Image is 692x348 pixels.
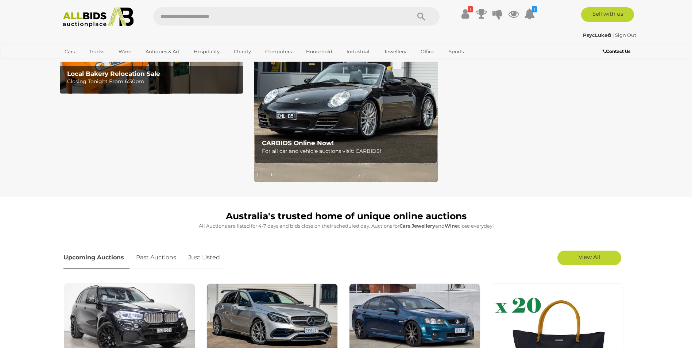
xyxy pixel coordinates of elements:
a: Upcoming Auctions [63,247,129,268]
p: All Auctions are listed for 4-7 days and bids close on their scheduled day. Auctions for , and cl... [63,222,629,230]
span: View All [579,254,600,260]
a: Wine [114,46,136,58]
a: CARBIDS Online Now! CARBIDS Online Now! For all car and vehicle auctions visit: CARBIDS! [254,21,438,182]
a: View All [557,251,621,265]
b: CARBIDS Online Now! [262,139,334,147]
a: Trucks [84,46,109,58]
i: ! [468,6,473,12]
button: Search [403,7,440,26]
strong: Wine [445,223,458,229]
p: For all car and vehicle auctions visit: CARBIDS! [262,147,434,156]
a: Antiques & Art [141,46,184,58]
a: Past Auctions [131,247,182,268]
img: CARBIDS Online Now! [254,21,438,182]
b: Contact Us [603,49,630,54]
a: 1 [524,7,535,20]
a: Computers [260,46,297,58]
b: Local Bakery Relocation Sale [67,70,160,77]
a: Sign Out [615,32,636,38]
h1: Australia's trusted home of unique online auctions [63,211,629,221]
a: PsycLuke [583,32,612,38]
p: Closing Tonight From 6:30pm [67,77,239,86]
a: Contact Us [603,47,632,55]
a: Office [416,46,439,58]
a: ! [460,7,471,20]
a: Sell with us [581,7,634,22]
img: Allbids.com.au [59,7,138,27]
a: Industrial [342,46,374,58]
strong: Cars [399,223,410,229]
strong: PsycLuke [583,32,611,38]
a: Just Listed [183,247,225,268]
span: | [612,32,614,38]
a: [GEOGRAPHIC_DATA] [60,58,121,70]
a: Sports [444,46,468,58]
a: Charity [229,46,256,58]
a: Jewellery [379,46,411,58]
a: Hospitality [189,46,224,58]
a: Household [301,46,337,58]
strong: Jewellery [411,223,435,229]
a: Cars [60,46,80,58]
i: 1 [532,6,537,12]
